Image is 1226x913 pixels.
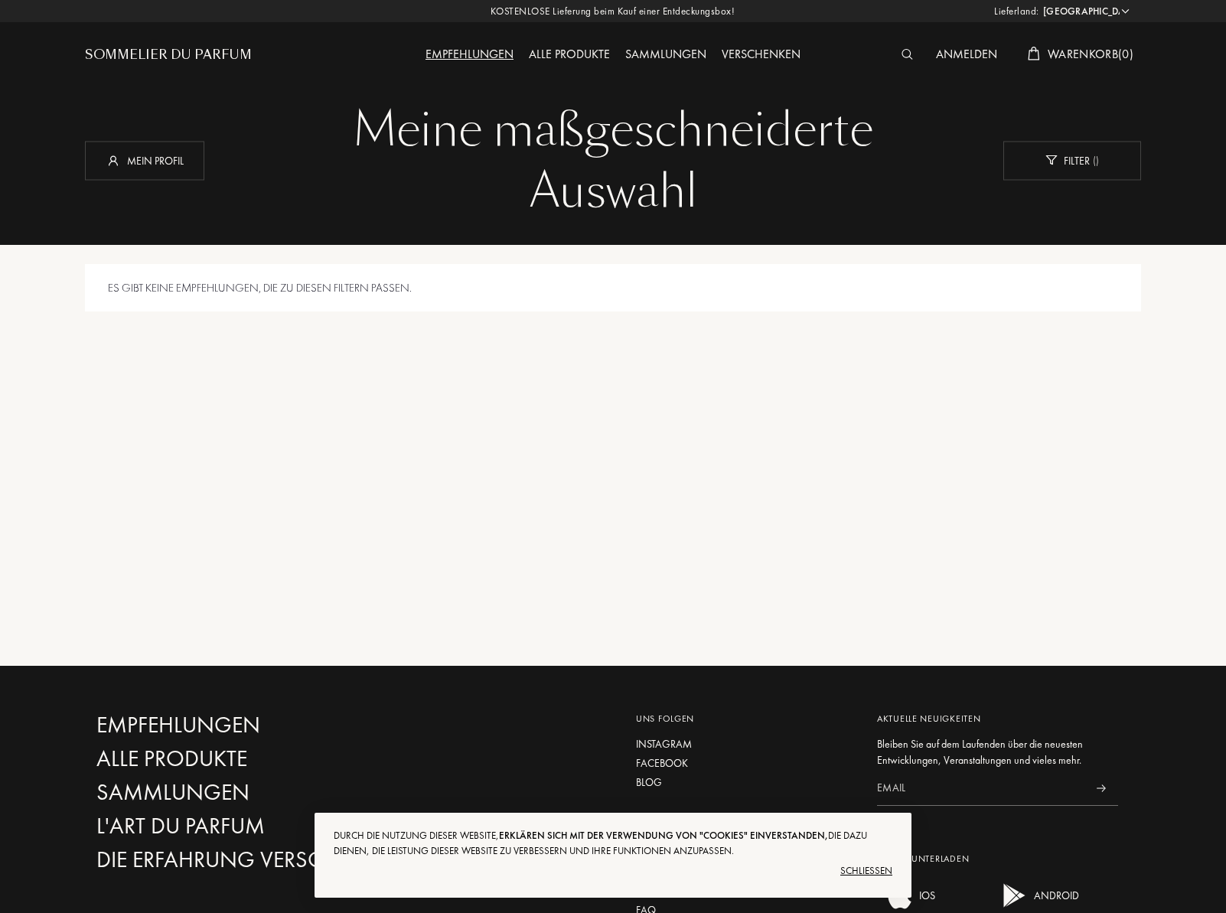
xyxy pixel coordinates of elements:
[418,45,521,65] div: Empfehlungen
[1045,155,1057,165] img: new_filter_w.svg
[902,49,913,60] img: search_icn_white.svg
[928,45,1005,65] div: Anmelden
[877,771,1084,806] input: Email
[636,755,854,771] a: Facebook
[521,45,618,65] div: Alle Produkte
[96,779,426,806] a: Sammlungen
[418,46,521,62] a: Empfehlungen
[636,712,854,726] div: Uns folgen
[618,45,714,65] div: Sammlungen
[877,712,1118,726] div: Aktuelle Neuigkeiten
[1003,141,1141,180] div: Filter
[877,852,1118,866] div: App herunterladen
[636,736,854,752] a: Instagram
[618,46,714,62] a: Sammlungen
[1030,880,1079,911] div: ANDROID
[714,45,808,65] div: Verschenken
[915,880,935,911] div: IOS
[1090,153,1099,167] span: ( )
[928,46,1005,62] a: Anmelden
[636,774,854,791] a: Blog
[1096,784,1106,792] img: news_send.svg
[96,846,426,873] a: Die Erfahrung verschenken
[85,264,1141,312] div: Es gibt keine Empfehlungen, die zu diesen Filtern passen.
[994,4,1039,19] span: Lieferland:
[96,99,1130,161] div: Meine maßgeschneiderte
[1028,47,1040,60] img: cart_white.svg
[877,736,1118,768] div: Bleiben Sie auf dem Laufenden über die neuesten Entwicklungen, Veranstaltungen und vieles mehr.
[96,712,426,739] a: Empfehlungen
[106,152,121,168] img: profil_icn_w.svg
[521,46,618,62] a: Alle Produkte
[96,813,426,840] a: L'Art du Parfum
[499,829,828,842] span: erklären sich mit der Verwendung von "Cookies" einverstanden,
[1048,46,1133,62] span: Warenkorb ( 0 )
[96,161,1130,222] div: Auswahl
[96,745,426,772] a: Alle Produkte
[85,141,204,180] div: Mein Profil
[85,46,252,64] a: Sommelier du Parfum
[334,859,892,883] div: Schließen
[714,46,808,62] a: Verschenken
[334,828,892,859] div: Durch die Nutzung dieser Website, die dazu dienen, die Leistung dieser Website zu verbessern und ...
[999,880,1030,911] img: android app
